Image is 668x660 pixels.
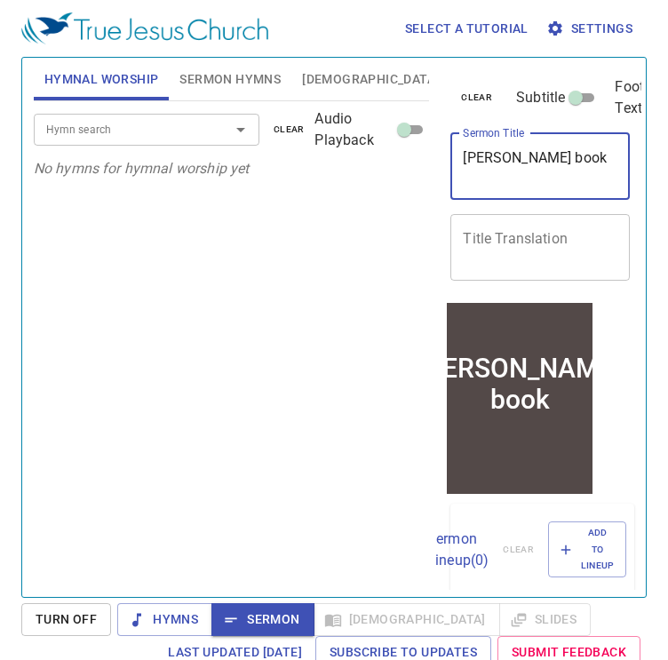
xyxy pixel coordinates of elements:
[117,603,212,636] button: Hymns
[36,608,97,631] span: Turn Off
[226,608,299,631] span: Sermon
[21,603,111,636] button: Turn Off
[443,299,596,497] iframe: from-child
[450,504,634,595] div: Sermon Lineup(0)clearAdd to Lineup
[228,117,253,142] button: Open
[450,87,503,108] button: clear
[314,108,394,151] span: Audio Playback
[548,521,626,577] button: Add to Lineup
[427,529,489,571] p: Sermon Lineup ( 0 )
[179,68,281,91] span: Sermon Hymns
[44,68,159,91] span: Hymnal Worship
[461,90,492,106] span: clear
[34,160,250,177] i: No hymns for hymnal worship yet
[398,12,536,45] button: Select a tutorial
[131,608,198,631] span: Hymns
[516,87,565,108] span: Subtitle
[274,122,305,138] span: clear
[302,68,439,91] span: [DEMOGRAPHIC_DATA]
[543,12,640,45] button: Settings
[560,525,615,574] span: Add to Lineup
[550,18,632,40] span: Settings
[263,119,315,140] button: clear
[21,12,268,44] img: True Jesus Church
[463,149,617,183] textarea: [PERSON_NAME] book
[211,603,314,636] button: Sermon
[405,18,529,40] span: Select a tutorial
[615,76,656,119] span: Footer Text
